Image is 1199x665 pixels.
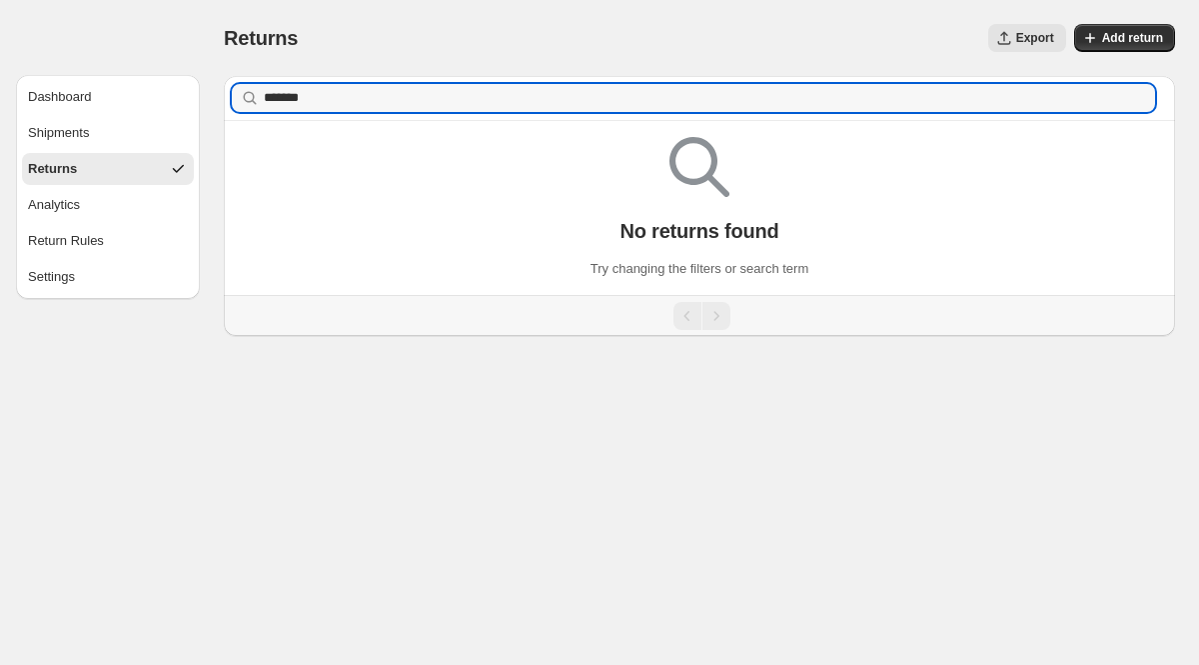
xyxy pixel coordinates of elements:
[22,153,194,185] button: Returns
[22,225,194,257] button: Return Rules
[28,123,89,143] div: Shipments
[224,27,298,49] span: Returns
[22,117,194,149] button: Shipments
[22,81,194,113] button: Dashboard
[28,231,104,251] div: Return Rules
[28,267,75,287] div: Settings
[591,259,808,279] p: Try changing the filters or search term
[619,219,778,243] p: No returns found
[1016,30,1054,46] span: Export
[1102,30,1163,46] span: Add return
[1074,24,1175,52] button: Add return
[224,295,1175,336] nav: Pagination
[28,87,92,107] div: Dashboard
[28,159,77,179] div: Returns
[22,189,194,221] button: Analytics
[28,195,80,215] div: Analytics
[988,24,1066,52] button: Export
[669,137,729,197] img: Empty search results
[22,261,194,293] button: Settings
